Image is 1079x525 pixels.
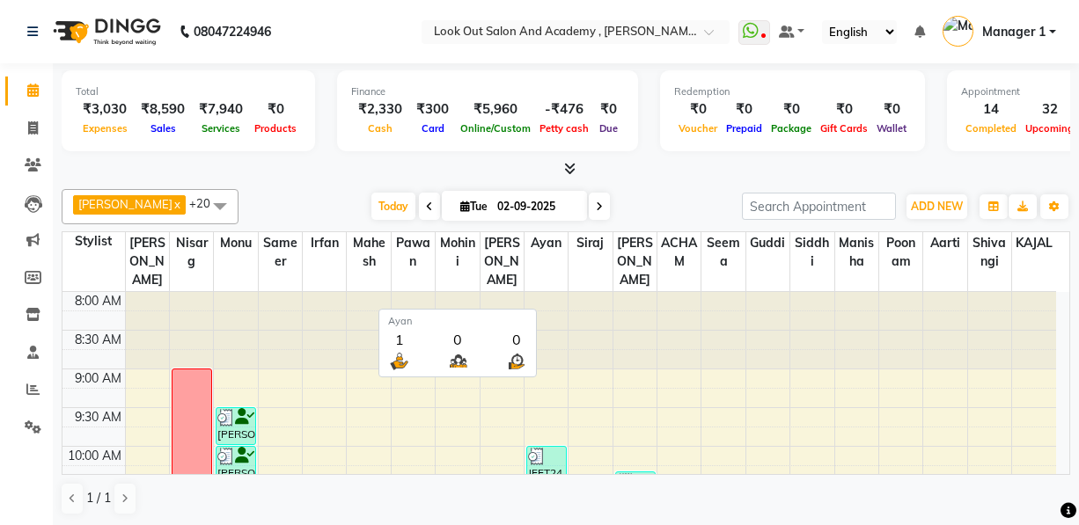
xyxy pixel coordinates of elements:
[76,99,134,120] div: ₹3,030
[982,23,1046,41] span: Manager 1
[447,329,469,350] div: 0
[78,122,132,135] span: Expenses
[71,331,125,349] div: 8:30 AM
[447,350,469,372] img: queue.png
[388,329,410,350] div: 1
[71,369,125,388] div: 9:00 AM
[388,350,410,372] img: serve.png
[722,99,767,120] div: ₹0
[593,99,624,120] div: ₹0
[1021,99,1078,120] div: 32
[197,122,245,135] span: Services
[409,99,456,120] div: ₹300
[71,292,125,310] div: 8:00 AM
[613,232,657,291] span: [PERSON_NAME]
[456,122,535,135] span: Online/Custom
[456,200,492,213] span: Tue
[170,232,213,273] span: Nisarg
[1012,232,1056,254] span: KAJAL
[388,314,527,329] div: Ayan
[126,232,169,291] span: [PERSON_NAME]
[527,447,566,483] div: JEET24, TK14, 10:00 AM-10:30 AM, Hair Cut ([DEMOGRAPHIC_DATA]) - Haircut With Jr Stylist
[722,122,767,135] span: Prepaid
[62,232,125,251] div: Stylist
[347,232,390,273] span: Mahesh
[872,99,911,120] div: ₹0
[417,122,449,135] span: Card
[835,232,878,273] span: Manisha
[363,122,397,135] span: Cash
[505,329,527,350] div: 0
[189,196,224,210] span: +20
[436,232,479,273] span: Mohini
[923,232,966,254] span: Aarti
[701,232,745,273] span: Seema
[911,200,963,213] span: ADD NEW
[371,193,415,220] span: Today
[392,232,435,273] span: Pawan
[674,84,911,99] div: Redemption
[767,122,816,135] span: Package
[816,99,872,120] div: ₹0
[250,122,301,135] span: Products
[968,232,1011,273] span: Shivangi
[943,16,973,47] img: Manager 1
[134,99,192,120] div: ₹8,590
[657,232,701,273] span: ACHAM
[86,489,111,507] span: 1 / 1
[64,447,125,465] div: 10:00 AM
[872,122,911,135] span: Wallet
[1021,122,1078,135] span: Upcoming
[767,99,816,120] div: ₹0
[742,193,896,220] input: Search Appointment
[746,232,789,254] span: Guddi
[535,99,593,120] div: -₹476
[303,232,346,254] span: Irfan
[78,197,172,211] span: [PERSON_NAME]
[71,408,125,427] div: 9:30 AM
[76,84,301,99] div: Total
[535,122,593,135] span: Petty cash
[674,99,722,120] div: ₹0
[492,193,580,220] input: 2025-09-02
[146,122,180,135] span: Sales
[569,232,612,254] span: Siraj
[595,122,622,135] span: Due
[505,350,527,372] img: wait_time.png
[879,232,922,273] span: Poonam
[816,122,872,135] span: Gift Cards
[525,232,568,254] span: Ayan
[961,122,1021,135] span: Completed
[961,99,1021,120] div: 14
[250,99,301,120] div: ₹0
[481,232,524,291] span: [PERSON_NAME]
[907,194,967,219] button: ADD NEW
[217,447,255,502] div: [PERSON_NAME] DOCTOR, TK07, 10:00 AM-10:45 AM, Global (Inoa) MEN
[172,197,180,211] a: x
[192,99,250,120] div: ₹7,940
[351,84,624,99] div: Finance
[194,7,271,56] b: 08047224946
[214,232,257,254] span: Monu
[259,232,302,273] span: Sameer
[351,99,409,120] div: ₹2,330
[674,122,722,135] span: Voucher
[45,7,165,56] img: logo
[217,408,255,444] div: [PERSON_NAME] DOCTOR, TK07, 09:30 AM-10:00 AM, Hair Cut ([DEMOGRAPHIC_DATA]) - Haircut With Senio...
[456,99,535,120] div: ₹5,960
[790,232,833,273] span: Siddhi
